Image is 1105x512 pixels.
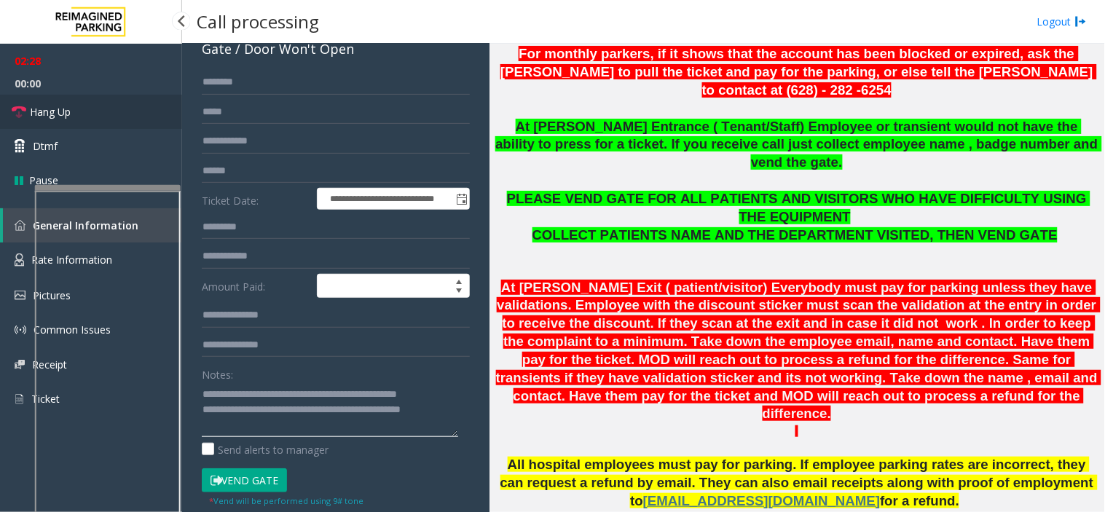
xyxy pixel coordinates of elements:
[496,280,1101,422] span: At [PERSON_NAME] Exit ( patient/visitor) Everybody must pay for parking unless they have validati...
[30,104,71,119] span: Hang Up
[881,493,960,508] span: for a refund.
[31,253,112,267] span: Rate Information
[532,227,1058,243] span: COLLECT PATIENTS NAME AND THE DEPARTMENT VISITED, THEN VEND GATE
[1075,14,1087,29] img: logout
[32,358,67,371] span: Receipt
[29,173,58,188] span: Pause
[643,493,880,508] span: [EMAIL_ADDRESS][DOMAIN_NAME]
[500,457,1098,508] span: All hospital employees must pay for parking. If employee parking rates are incorrect, they can re...
[15,220,25,231] img: 'icon'
[495,119,1102,170] span: At [PERSON_NAME] Entrance ( Tenant/Staff) Employee or transient would not have the ability to pre...
[3,208,182,243] a: General Information
[507,191,1090,224] span: PLEASE VEND GATE FOR ALL PATIENTS AND VISITORS WHO HAVE DIFFICULTY USING THE EQUIPMENT
[198,188,313,210] label: Ticket Date:
[449,275,469,286] span: Increase value
[643,496,880,508] a: [EMAIL_ADDRESS][DOMAIN_NAME]
[449,286,469,298] span: Decrease value
[189,4,326,39] h3: Call processing
[15,360,25,369] img: 'icon'
[33,218,138,232] span: General Information
[15,393,24,406] img: 'icon'
[453,189,469,209] span: Toggle popup
[202,468,287,493] button: Vend Gate
[31,392,60,406] span: Ticket
[202,442,329,457] label: Send alerts to manager
[209,495,363,506] small: Vend will be performed using 9# tone
[202,362,233,382] label: Notes:
[1037,14,1087,29] a: Logout
[202,39,470,59] div: Gate / Door Won't Open
[15,324,26,336] img: 'icon'
[33,288,71,302] span: Pictures
[33,138,58,154] span: Dtmf
[34,323,111,336] span: Common Issues
[15,291,25,300] img: 'icon'
[198,274,313,299] label: Amount Paid:
[15,253,24,267] img: 'icon'
[500,46,1097,98] font: For monthly parkers, if it shows that the account has been blocked or expired, ask the [PERSON_NA...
